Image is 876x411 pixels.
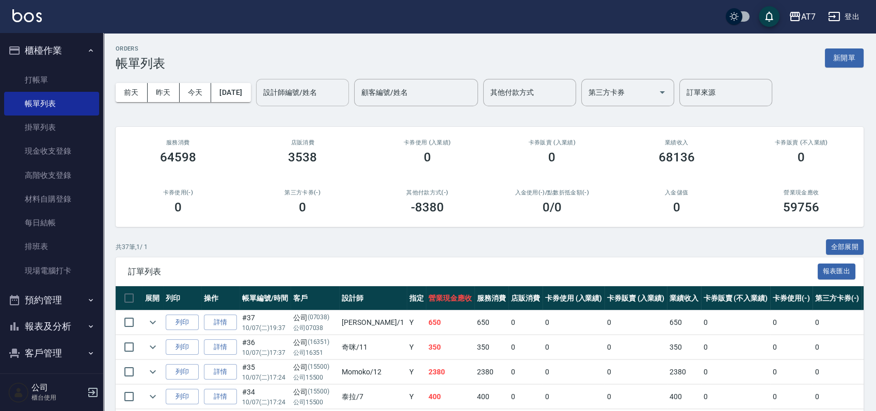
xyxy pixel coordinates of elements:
[4,139,99,163] a: 現金收支登錄
[407,360,426,384] td: Y
[813,335,862,359] td: 0
[701,335,770,359] td: 0
[474,310,508,335] td: 650
[31,393,84,402] p: 櫃台使用
[142,286,163,310] th: 展開
[604,360,667,384] td: 0
[291,286,340,310] th: 客戶
[813,360,862,384] td: 0
[4,163,99,187] a: 高階收支登錄
[604,335,667,359] td: 0
[543,310,605,335] td: 0
[166,315,199,331] button: 列印
[667,335,701,359] td: 350
[426,385,474,409] td: 400
[770,360,813,384] td: 0
[4,235,99,258] a: 排班表
[4,259,99,283] a: 現場電腦打卡
[701,385,770,409] td: 0
[659,150,695,165] h3: 68136
[407,335,426,359] td: Y
[543,335,605,359] td: 0
[308,387,330,398] p: (15500)
[145,389,161,404] button: expand row
[308,313,330,323] p: (07038)
[752,189,852,196] h2: 營業現金應收
[204,339,237,355] a: 詳情
[424,150,431,165] h3: 0
[826,239,864,255] button: 全部展開
[204,315,237,331] a: 詳情
[128,139,228,146] h3: 服務消費
[4,92,99,116] a: 帳單列表
[474,360,508,384] td: 2380
[211,83,250,102] button: [DATE]
[508,286,543,310] th: 店販消費
[627,139,727,146] h2: 業績收入
[543,385,605,409] td: 0
[508,360,543,384] td: 0
[407,286,426,310] th: 指定
[627,189,727,196] h2: 入金儲值
[474,286,508,310] th: 服務消費
[548,150,555,165] h3: 0
[426,310,474,335] td: 650
[240,335,291,359] td: #36
[474,335,508,359] td: 350
[293,313,337,323] div: 公司
[148,83,180,102] button: 昨天
[4,211,99,235] a: 每日結帳
[174,200,182,215] h3: 0
[204,389,237,405] a: 詳情
[253,189,353,196] h2: 第三方卡券(-)
[128,189,228,196] h2: 卡券使用(-)
[759,6,779,27] button: save
[508,385,543,409] td: 0
[770,335,813,359] td: 0
[604,385,667,409] td: 0
[145,364,161,380] button: expand row
[308,362,330,373] p: (15500)
[293,362,337,373] div: 公司
[502,139,602,146] h2: 卡券販賣 (入業績)
[825,48,864,68] button: 新開單
[339,335,406,359] td: 奇咪 /11
[145,339,161,355] button: expand row
[160,150,196,165] h3: 64598
[508,310,543,335] td: 0
[426,335,474,359] td: 350
[813,385,862,409] td: 0
[240,385,291,409] td: #34
[770,286,813,310] th: 卡券使用(-)
[339,360,406,384] td: Momoko /12
[166,389,199,405] button: 列印
[604,310,667,335] td: 0
[116,56,165,71] h3: 帳單列表
[163,286,201,310] th: 列印
[293,348,337,357] p: 公司16351
[288,150,317,165] h3: 3538
[667,286,701,310] th: 業績收入
[201,286,240,310] th: 操作
[474,385,508,409] td: 400
[240,360,291,384] td: #35
[667,360,701,384] td: 2380
[377,139,477,146] h2: 卡券使用 (入業績)
[4,366,99,393] button: 員工及薪資
[543,286,605,310] th: 卡券使用 (入業績)
[783,200,819,215] h3: 59756
[818,264,856,280] button: 報表匯出
[4,116,99,139] a: 掛單列表
[377,189,477,196] h2: 其他付款方式(-)
[145,315,161,330] button: expand row
[407,310,426,335] td: Y
[8,382,29,403] img: Person
[293,323,337,333] p: 公司07038
[240,310,291,335] td: #37
[825,53,864,62] a: 新開單
[4,340,99,367] button: 客戶管理
[667,385,701,409] td: 400
[242,323,288,333] p: 10/07 (二) 19:37
[240,286,291,310] th: 帳單編號/時間
[128,267,818,277] span: 訂單列表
